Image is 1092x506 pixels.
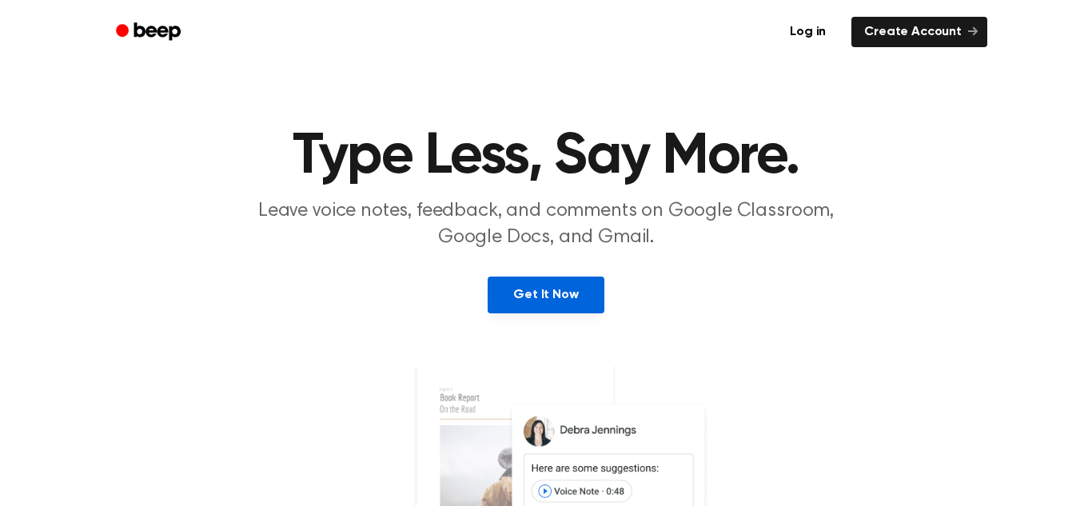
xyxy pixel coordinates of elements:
p: Leave voice notes, feedback, and comments on Google Classroom, Google Docs, and Gmail. [239,198,853,251]
a: Beep [105,17,195,48]
a: Get It Now [488,277,604,313]
a: Log in [774,14,842,50]
a: Create Account [851,17,987,47]
h1: Type Less, Say More. [137,128,955,185]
